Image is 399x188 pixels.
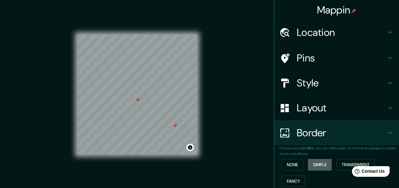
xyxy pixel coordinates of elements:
[307,146,314,151] b: Hint
[351,8,356,13] img: pin-icon.png
[274,95,399,120] div: Layout
[297,52,387,64] h4: Pins
[186,144,194,151] button: Toggle attribution
[279,145,399,157] p: Choose a border. : you can make layers of the frame opaque to create some cool effects.
[297,102,387,114] h4: Layout
[77,35,197,154] canvas: Map
[274,46,399,70] div: Pins
[282,176,305,187] button: Fancy
[274,20,399,45] div: Location
[317,4,357,16] h4: Mappin
[282,159,303,171] button: None
[308,159,332,171] button: Simple
[337,159,375,171] button: Transparent
[274,70,399,95] div: Style
[297,127,387,139] h4: Border
[297,26,387,39] h4: Location
[344,164,392,181] iframe: Help widget launcher
[297,77,387,89] h4: Style
[274,120,399,145] div: Border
